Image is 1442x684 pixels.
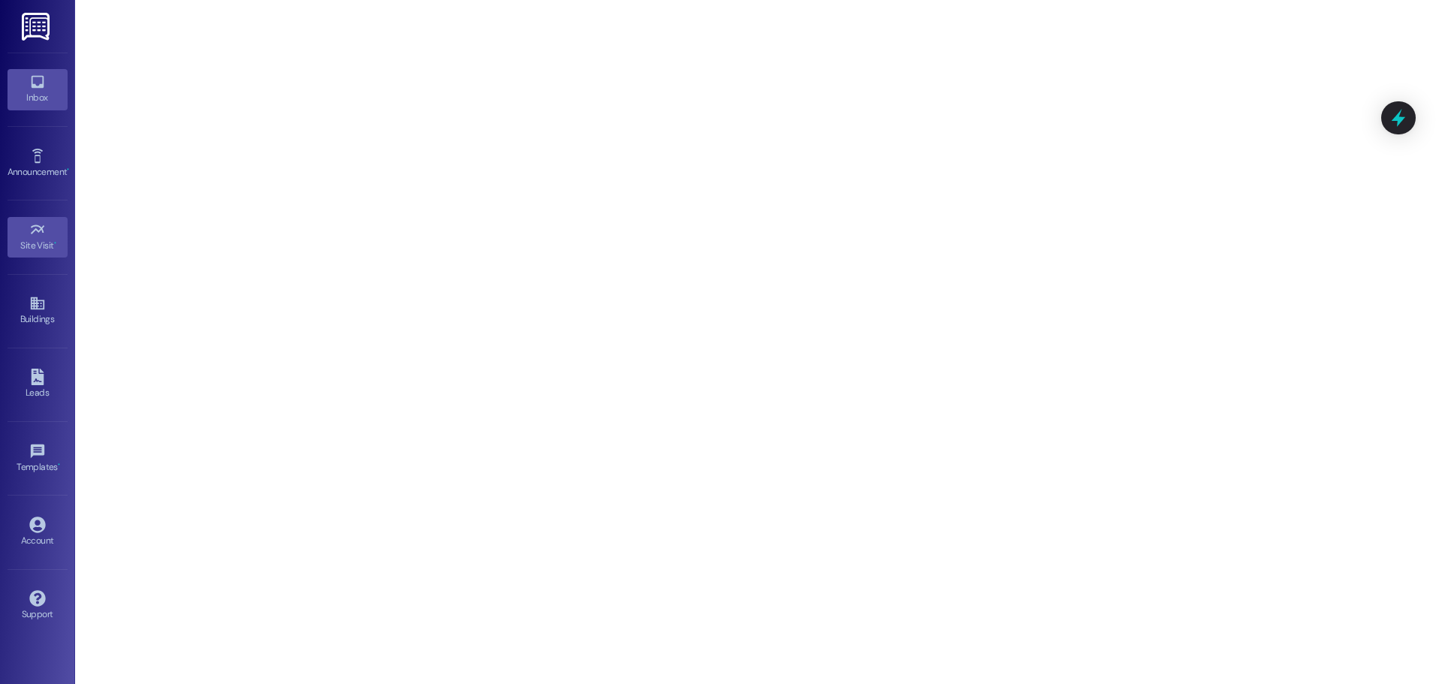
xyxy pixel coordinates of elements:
[8,586,68,626] a: Support
[8,364,68,405] a: Leads
[8,69,68,110] a: Inbox
[22,13,53,41] img: ResiDesk Logo
[58,460,60,470] span: •
[8,291,68,331] a: Buildings
[8,512,68,553] a: Account
[8,217,68,258] a: Site Visit •
[67,164,69,175] span: •
[54,238,56,249] span: •
[8,438,68,479] a: Templates •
